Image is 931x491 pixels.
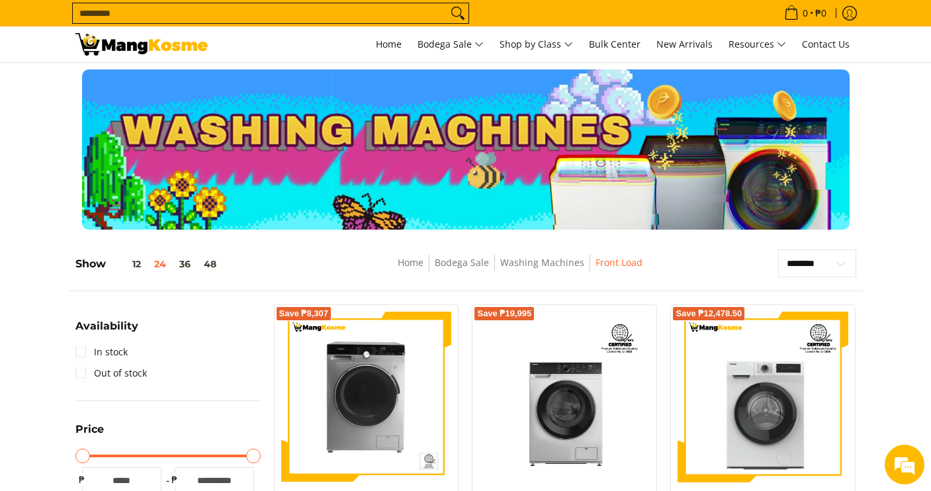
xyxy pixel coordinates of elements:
[75,473,89,486] span: ₱
[676,310,742,318] span: Save ₱12,478.50
[148,259,173,269] button: 24
[418,36,484,53] span: Bodega Sale
[221,26,856,62] nav: Main Menu
[106,259,148,269] button: 12
[802,38,850,50] span: Contact Us
[656,38,713,50] span: New Arrivals
[477,310,531,318] span: Save ₱19,995
[281,312,452,482] img: Condura 10 KG Front Load Combo Inverter Washing Machine (Premium)
[279,310,329,318] span: Save ₱8,307
[479,312,650,482] img: Toshiba 10.5 KG Front Load Inverter Washing Machine (Class A)
[75,341,128,363] a: In stock
[173,259,197,269] button: 36
[376,38,402,50] span: Home
[75,33,208,56] img: Washing Machines l Mang Kosme: Home Appliances Warehouse Sale Partner Front Load
[75,321,138,332] span: Availability
[398,256,423,269] a: Home
[500,256,584,269] a: Washing Machines
[582,26,647,62] a: Bulk Center
[589,38,641,50] span: Bulk Center
[447,3,468,23] button: Search
[813,9,828,18] span: ₱0
[801,9,810,18] span: 0
[795,26,856,62] a: Contact Us
[650,26,719,62] a: New Arrivals
[307,255,733,285] nav: Breadcrumbs
[75,424,104,435] span: Price
[729,36,786,53] span: Resources
[596,255,643,271] span: Front Load
[197,259,223,269] button: 48
[500,36,573,53] span: Shop by Class
[493,26,580,62] a: Shop by Class
[411,26,490,62] a: Bodega Sale
[75,363,147,384] a: Out of stock
[369,26,408,62] a: Home
[75,257,223,271] h5: Show
[678,312,848,482] img: Toshiba 7.5 KG Front Load Washing Machine (Class A)
[435,256,489,269] a: Bodega Sale
[168,473,181,486] span: ₱
[75,321,138,341] summary: Open
[75,424,104,445] summary: Open
[722,26,793,62] a: Resources
[780,6,830,21] span: •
